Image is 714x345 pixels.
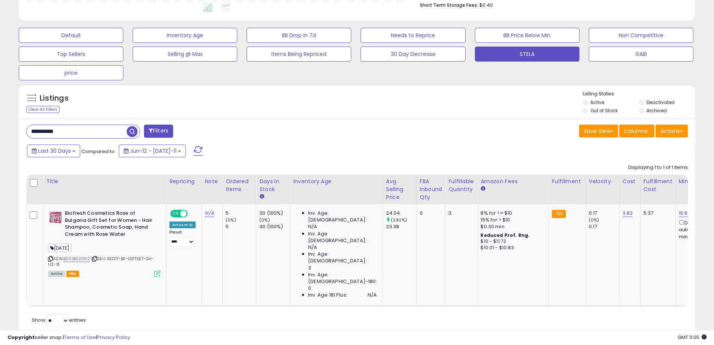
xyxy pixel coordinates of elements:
[589,217,599,223] small: (0%)
[589,210,619,217] div: 0.17
[479,2,493,9] span: $0.40
[308,265,311,271] span: 3
[589,223,619,230] div: 0.17
[66,271,79,277] span: FBA
[19,28,123,43] button: Default
[293,178,379,185] div: Inventory Age
[420,178,442,201] div: FBA inbound Qty
[579,125,618,137] button: Save View
[480,210,543,217] div: 8% for <= $10
[40,93,69,104] h5: Listings
[259,223,290,230] div: 30 (100%)
[38,147,71,155] span: Last 30 Days
[169,178,198,185] div: Repricing
[420,2,478,8] b: Short Term Storage Fees:
[647,107,667,114] label: Archived
[361,28,465,43] button: Needs to Reprice
[656,125,688,137] button: Actions
[308,244,317,251] span: N/A
[81,148,116,155] span: Compared to:
[247,28,351,43] button: BB Drop in 7d
[480,238,543,245] div: $10 - $11.72
[226,217,236,223] small: (0%)
[391,217,407,223] small: (2.82%)
[169,221,196,228] div: Amazon AI
[308,271,377,285] span: Inv. Age [DEMOGRAPHIC_DATA]-180:
[205,178,219,185] div: Note
[308,292,347,298] span: Inv. Age 181 Plus:
[64,334,96,341] a: Terms of Use
[647,99,675,105] label: Deactivated
[552,210,566,218] small: FBA
[678,334,707,341] span: 2025-08-11 11:05 GMT
[590,99,604,105] label: Active
[119,145,186,157] button: Jun-12 - [DATE]-11
[552,178,582,185] div: Fulfillment
[7,334,130,341] div: seller snap | |
[19,47,123,62] button: Top Sellers
[259,193,264,200] small: Days In Stock.
[308,223,317,230] span: N/A
[623,178,637,185] div: Cost
[386,210,416,217] div: 24.04
[226,210,256,217] div: 5
[48,210,63,225] img: 41aMfL1GyqL._SL40_.jpg
[589,28,693,43] button: Non Competitive
[205,209,214,217] a: N/A
[386,223,416,230] div: 23.38
[169,230,196,247] div: Preset:
[97,334,130,341] a: Privacy Policy
[48,271,65,277] span: All listings currently available for purchase on Amazon
[644,178,672,193] div: Fulfillment Cost
[171,211,180,217] span: ON
[583,90,695,98] p: Listing States:
[46,178,163,185] div: Title
[589,178,616,185] div: Velocity
[644,210,670,217] div: 5.37
[130,147,177,155] span: Jun-12 - [DATE]-11
[368,292,377,298] span: N/A
[623,209,633,217] a: 3.82
[590,107,618,114] label: Out of Stock
[7,334,35,341] strong: Copyright
[475,47,579,62] button: STELA
[259,178,287,193] div: Days In Stock
[187,211,199,217] span: OFF
[48,256,154,267] span: | SKU: RED17-BF-GIFTSET-SH-US-X1
[144,125,173,138] button: Filters
[480,185,485,192] small: Amazon Fees.
[448,178,474,193] div: Fulfillable Quantity
[48,210,160,276] div: ASIN:
[361,47,465,62] button: 30 Day Decrease
[63,256,90,262] a: B00IB02ON2
[26,106,60,113] div: Clear All Filters
[226,223,256,230] div: 5
[133,47,237,62] button: Selling @ Max
[308,231,377,244] span: Inv. Age [DEMOGRAPHIC_DATA]:
[259,217,270,223] small: (0%)
[32,316,86,324] span: Show: entries
[308,210,377,223] span: Inv. Age [DEMOGRAPHIC_DATA]:
[448,210,472,217] div: 3
[475,28,579,43] button: BB Price Below Min
[226,178,253,193] div: Ordered Items
[480,232,530,238] b: Reduced Prof. Rng.
[628,164,688,171] div: Displaying 1 to 1 of 1 items
[65,210,156,240] b: Biofresh Cosmetics Rose of Bulgaria Gift Set for Women - Hair Shampoo, Cosmetic Soap, Hand Cream ...
[480,245,543,251] div: $10.01 - $10.83
[480,223,543,230] div: $0.30 min
[48,244,72,252] span: [DATE]
[27,145,80,157] button: Last 30 Days
[589,47,693,62] button: GABI
[386,178,413,201] div: Avg Selling Price
[19,65,123,80] button: price
[480,217,543,223] div: 15% for > $10
[308,285,311,292] span: 0
[133,28,237,43] button: Inventory Age
[308,251,377,264] span: Inv. Age [DEMOGRAPHIC_DATA]:
[624,127,648,135] span: Columns
[619,125,654,137] button: Columns
[420,210,440,217] div: 0
[247,47,351,62] button: Items Being Repriced
[679,209,691,217] a: 16.80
